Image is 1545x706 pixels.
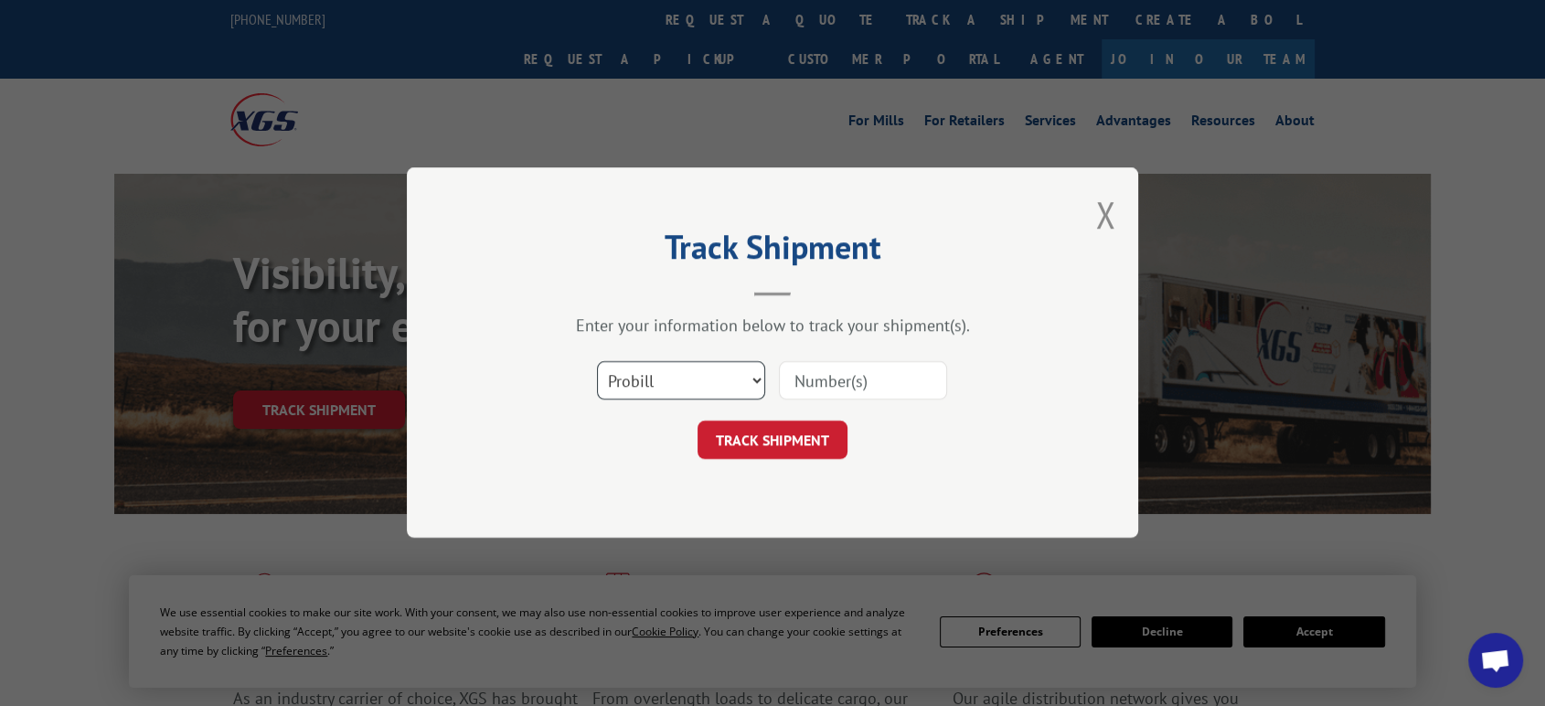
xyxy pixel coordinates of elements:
div: Enter your information below to track your shipment(s). [498,316,1047,337]
div: Open chat [1468,633,1523,688]
button: Close modal [1095,190,1115,239]
button: TRACK SHIPMENT [698,422,847,460]
h2: Track Shipment [498,234,1047,269]
input: Number(s) [779,362,947,401]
